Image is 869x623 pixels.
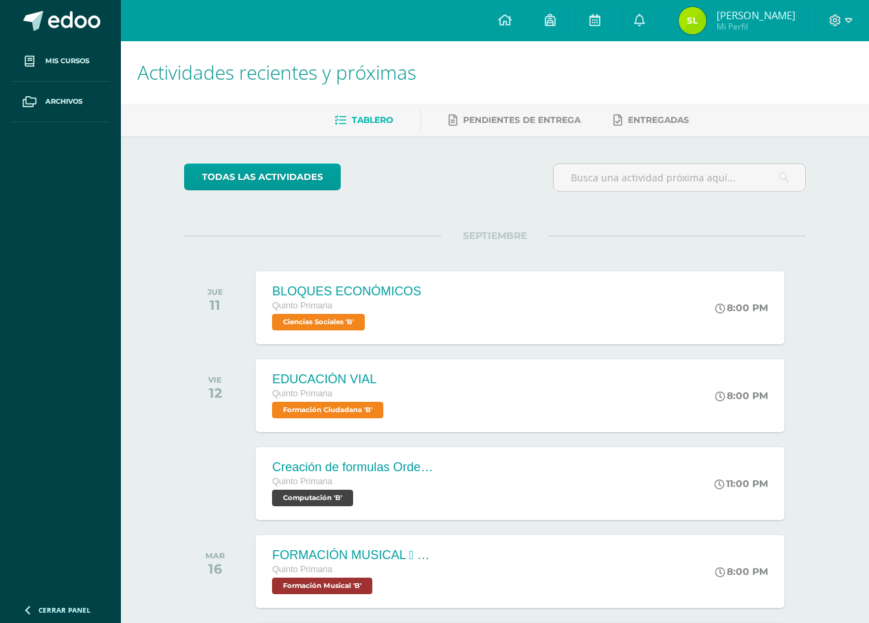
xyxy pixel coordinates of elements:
[272,372,387,387] div: EDUCACIÓN VIAL
[205,560,225,577] div: 16
[208,375,222,385] div: VIE
[679,7,706,34] img: 33177dedb9c015e9fb844d0f067e2225.png
[205,551,225,560] div: MAR
[207,297,223,313] div: 11
[184,163,341,190] a: todas las Actividades
[715,302,768,314] div: 8:00 PM
[628,115,689,125] span: Entregadas
[272,565,332,574] span: Quinto Primaria
[38,605,91,615] span: Cerrar panel
[441,229,549,242] span: SEPTIEMBRE
[272,389,332,398] span: Quinto Primaria
[272,477,332,486] span: Quinto Primaria
[613,109,689,131] a: Entregadas
[463,115,580,125] span: Pendientes de entrega
[207,287,223,297] div: JUE
[554,164,805,191] input: Busca una actividad próxima aquí...
[11,41,110,82] a: Mis cursos
[137,59,416,85] span: Actividades recientes y próximas
[715,565,768,578] div: 8:00 PM
[45,56,89,67] span: Mis cursos
[272,490,353,506] span: Computación 'B'
[716,8,795,22] span: [PERSON_NAME]
[335,109,393,131] a: Tablero
[272,301,332,310] span: Quinto Primaria
[352,115,393,125] span: Tablero
[449,109,580,131] a: Pendientes de entrega
[272,460,437,475] div: Creación de formulas Orden jerárquico
[272,548,437,563] div: FORMACIÓN MUSICAL  SILENCIOS MUSICALES
[272,402,383,418] span: Formación Ciudadana 'B'
[716,21,795,32] span: Mi Perfil
[45,96,82,107] span: Archivos
[272,314,365,330] span: Ciencias Sociales 'B'
[11,82,110,122] a: Archivos
[715,389,768,402] div: 8:00 PM
[714,477,768,490] div: 11:00 PM
[208,385,222,401] div: 12
[272,284,421,299] div: BLOQUES ECONÓMICOS
[272,578,372,594] span: Formación Musical 'B'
